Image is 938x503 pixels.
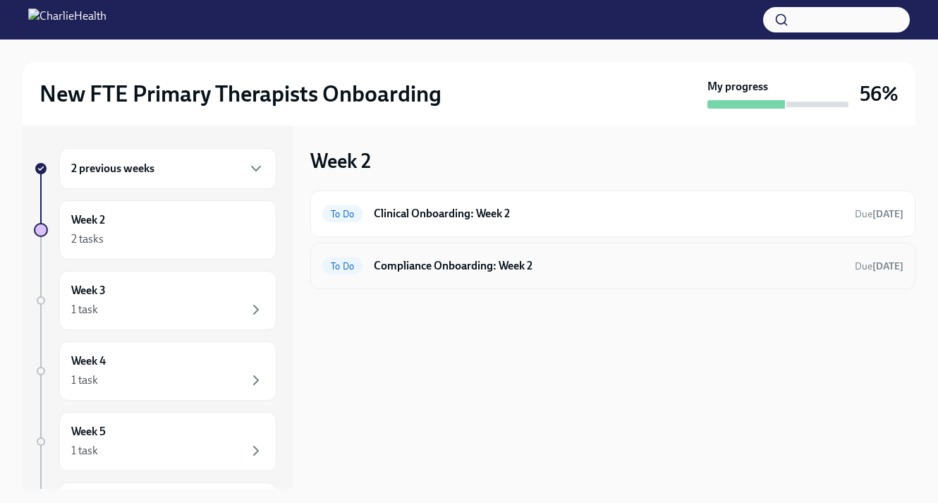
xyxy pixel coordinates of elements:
[59,148,276,189] div: 2 previous weeks
[71,161,154,176] h6: 2 previous weeks
[34,341,276,401] a: Week 41 task
[322,255,903,277] a: To DoCompliance Onboarding: Week 2Due[DATE]
[34,200,276,260] a: Week 22 tasks
[707,79,768,95] strong: My progress
[34,412,276,471] a: Week 51 task
[71,424,106,440] h6: Week 5
[39,80,441,108] h2: New FTE Primary Therapists Onboarding
[71,443,98,459] div: 1 task
[71,212,105,228] h6: Week 2
[855,208,903,220] span: Due
[322,261,363,272] span: To Do
[71,302,98,317] div: 1 task
[374,258,843,274] h6: Compliance Onboarding: Week 2
[71,372,98,388] div: 1 task
[310,148,371,174] h3: Week 2
[322,209,363,219] span: To Do
[855,207,903,221] span: September 20th, 2025 10:00
[322,202,903,225] a: To DoClinical Onboarding: Week 2Due[DATE]
[71,231,104,247] div: 2 tasks
[71,283,106,298] h6: Week 3
[374,206,843,222] h6: Clinical Onboarding: Week 2
[34,271,276,330] a: Week 31 task
[872,260,903,272] strong: [DATE]
[855,260,903,272] span: Due
[28,8,106,31] img: CharlieHealth
[872,208,903,220] strong: [DATE]
[855,260,903,273] span: September 20th, 2025 10:00
[71,353,106,369] h6: Week 4
[860,81,899,107] h3: 56%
